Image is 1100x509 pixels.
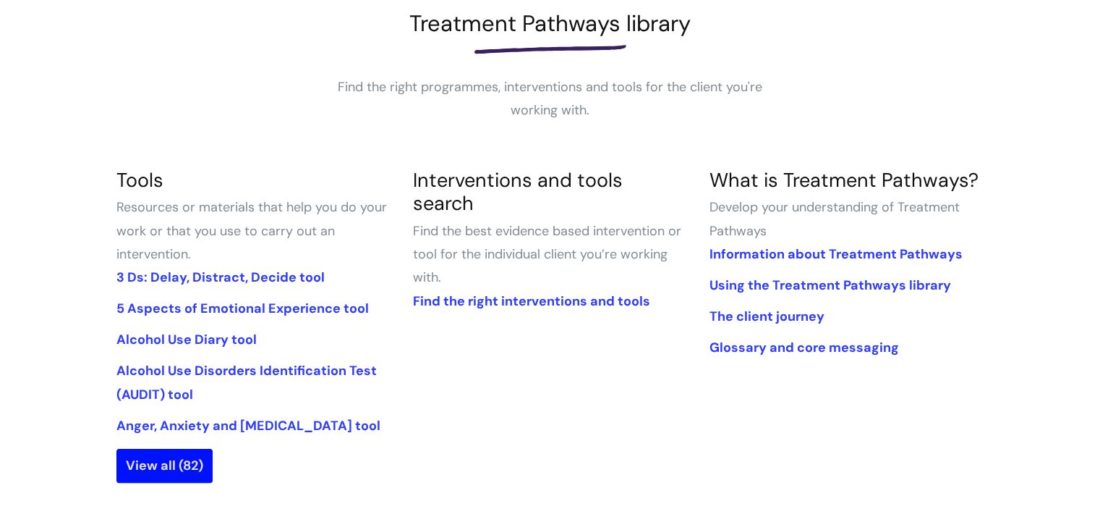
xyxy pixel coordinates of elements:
a: Alcohol Use Disorders Identification Test (AUDIT) tool [116,362,377,403]
a: Anger, Anxiety and [MEDICAL_DATA] tool [116,417,380,434]
a: Tools [116,167,163,193]
p: Find the right programmes, interventions and tools for the client you're working with. [333,75,767,122]
a: Glossary and core messaging [709,339,898,356]
span: Find the best evidence based intervention or tool for the individual client you’re working with. [412,222,681,287]
a: The client journey [709,308,824,325]
span: Resources or materials that help you do your work or that you use to carry out an intervention. [116,198,387,263]
span: Develop your understanding of Treatment Pathways [709,198,959,239]
a: What is Treatment Pathways? [709,167,978,193]
a: Find the right interventions and tools [412,293,649,310]
a: 5 Aspects of Emotional Experience tool [116,300,369,317]
a: Information about Treatment Pathways [709,245,962,263]
h1: Treatment Pathways library [116,10,984,37]
a: Interventions and tools search [412,167,622,216]
a: Alcohol Use Diary tool [116,331,257,348]
a: Using the Treatment Pathways library [709,277,950,294]
a: View all (82) [116,449,213,482]
a: 3 Ds: Delay, Distract, Decide tool [116,269,325,286]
